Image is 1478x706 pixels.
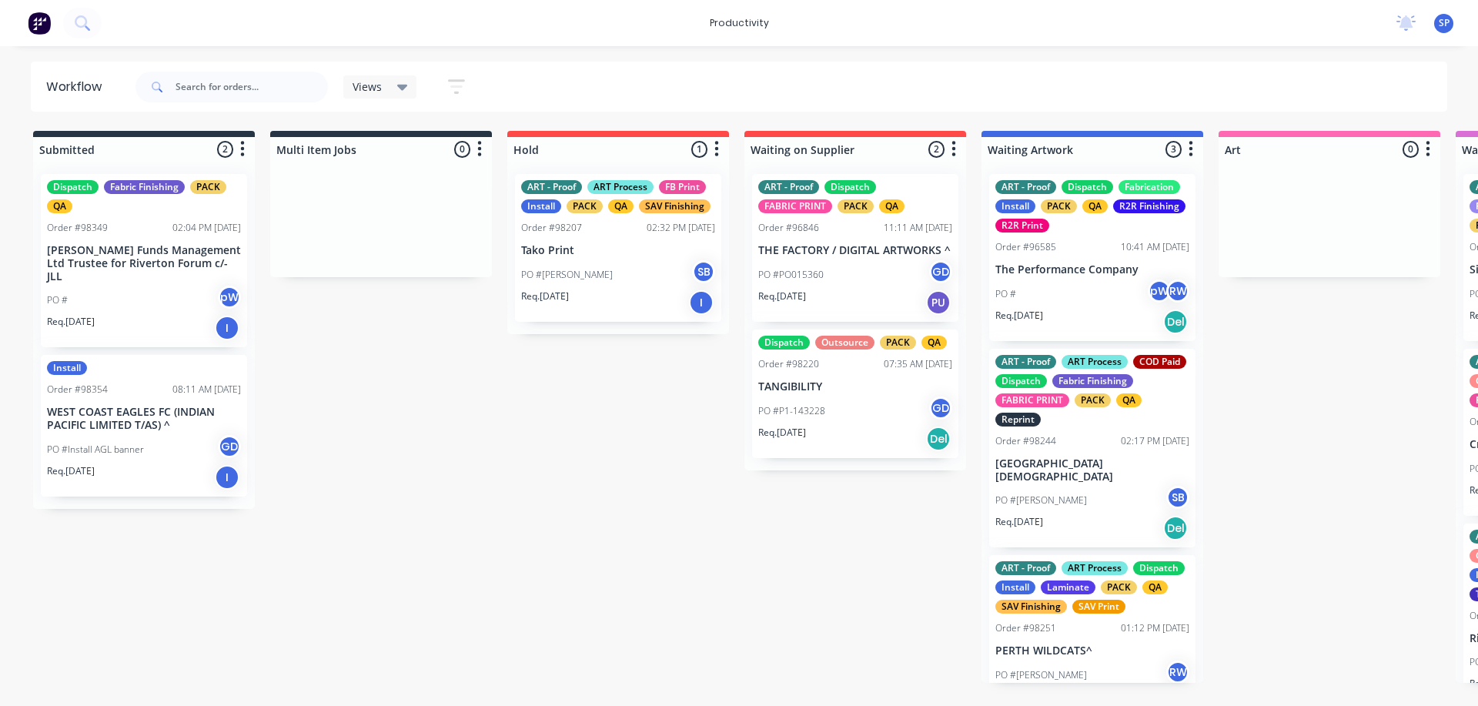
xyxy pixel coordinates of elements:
div: FB Print [659,180,706,194]
div: ART - Proof [995,180,1056,194]
div: 08:11 AM [DATE] [172,383,241,396]
div: PACK [880,336,916,350]
div: ART - ProofDispatchFabricationInstallPACKQAR2R FinishingR2R PrintOrder #9658510:41 AM [DATE]The P... [989,174,1195,341]
div: Dispatch [1062,180,1113,194]
span: SP [1439,16,1450,30]
div: QA [1142,581,1168,594]
div: I [215,465,239,490]
div: ART - Proof [995,355,1056,369]
div: ART - Proof [521,180,582,194]
div: Order #98244 [995,434,1056,448]
p: PO #Install AGL banner [47,443,144,457]
div: SAV Print [1072,600,1125,614]
div: SB [1166,486,1189,509]
p: Tako Print [521,244,715,257]
p: [PERSON_NAME] Funds Management Ltd Trustee for Riverton Forum c/- JLL [47,244,241,283]
div: 07:35 AM [DATE] [884,357,952,371]
div: Outsource [815,336,874,350]
div: Dispatch [995,374,1047,388]
p: Req. [DATE] [47,315,95,329]
div: SAV Finishing [639,199,711,213]
div: I [215,316,239,340]
div: PU [926,290,951,315]
div: ART - ProofDispatchFABRIC PRINTPACKQAOrder #9684611:11 AM [DATE]THE FACTORY / DIGITAL ARTWORKS ^P... [752,174,958,322]
p: Req. [DATE] [995,515,1043,529]
div: Order #98354 [47,383,108,396]
p: PO #[PERSON_NAME] [521,268,613,282]
div: Order #98220 [758,357,819,371]
p: Req. [DATE] [995,309,1043,323]
div: FABRIC PRINT [995,393,1069,407]
div: GD [929,260,952,283]
p: PERTH WILDCATS^ [995,644,1189,657]
div: Dispatch [1133,561,1185,575]
div: productivity [702,12,777,35]
div: RW [1166,279,1189,303]
div: Install [995,581,1035,594]
div: Reprint [995,413,1041,427]
div: PACK [838,199,874,213]
div: ART Process [587,180,654,194]
div: Order #96846 [758,221,819,235]
div: GD [929,396,952,420]
p: PO #PO015360 [758,268,824,282]
div: Fabric Finishing [104,180,185,194]
p: PO # [47,293,68,307]
div: Workflow [46,78,109,96]
div: Dispatch [824,180,876,194]
img: Factory [28,12,51,35]
div: QA [879,199,905,213]
div: QA [47,199,72,213]
div: QA [1116,393,1142,407]
div: Order #98349 [47,221,108,235]
div: GD [218,435,241,458]
div: ART - ProofART ProcessCOD PaidDispatchFabric FinishingFABRIC PRINTPACKQAReprintOrder #9824402:17 ... [989,349,1195,548]
div: QA [921,336,947,350]
div: InstallOrder #9835408:11 AM [DATE]WEST COAST EAGLES FC (INDIAN PACIFIC LIMITED T/AS) ^PO #Install... [41,355,247,497]
div: PACK [190,180,226,194]
p: Req. [DATE] [47,464,95,478]
p: The Performance Company [995,263,1189,276]
div: Dispatch [758,336,810,350]
div: QA [1082,199,1108,213]
p: Req. [DATE] [758,426,806,440]
div: 02:32 PM [DATE] [647,221,715,235]
p: PO #[PERSON_NAME] [995,494,1087,507]
div: PACK [567,199,603,213]
p: Req. [DATE] [521,289,569,303]
div: 11:11 AM [DATE] [884,221,952,235]
div: pW [1148,279,1171,303]
div: Dispatch [47,180,99,194]
div: PACK [1041,199,1077,213]
div: pW [218,286,241,309]
div: DispatchFabric FinishingPACKQAOrder #9834902:04 PM [DATE][PERSON_NAME] Funds Management Ltd Trust... [41,174,247,347]
span: Views [353,79,382,95]
div: Del [926,427,951,451]
div: Laminate [1041,581,1095,594]
div: Install [47,361,87,375]
div: 10:41 AM [DATE] [1121,240,1189,254]
p: PO # [995,287,1016,301]
p: THE FACTORY / DIGITAL ARTWORKS ^ [758,244,952,257]
div: QA [608,199,634,213]
div: R2R Print [995,219,1049,233]
div: ART Process [1062,561,1128,575]
div: PACK [1101,581,1137,594]
div: I [689,290,714,315]
div: Del [1163,516,1188,540]
p: PO #P1-143228 [758,404,825,418]
div: ART - Proof [995,561,1056,575]
p: TANGIBILITY [758,380,952,393]
div: SB [692,260,715,283]
div: 02:04 PM [DATE] [172,221,241,235]
div: DispatchOutsourcePACKQAOrder #9822007:35 AM [DATE]TANGIBILITYPO #P1-143228GDReq.[DATE]Del [752,330,958,458]
div: SAV Finishing [995,600,1067,614]
div: Install [521,199,561,213]
div: ART - ProofART ProcessFB PrintInstallPACKQASAV FinishingOrder #9820702:32 PM [DATE]Tako PrintPO #... [515,174,721,322]
div: Install [995,199,1035,213]
div: ART - Proof [758,180,819,194]
div: PACK [1075,393,1111,407]
div: COD Paid [1133,355,1186,369]
div: 02:17 PM [DATE] [1121,434,1189,448]
div: Fabric Finishing [1052,374,1133,388]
